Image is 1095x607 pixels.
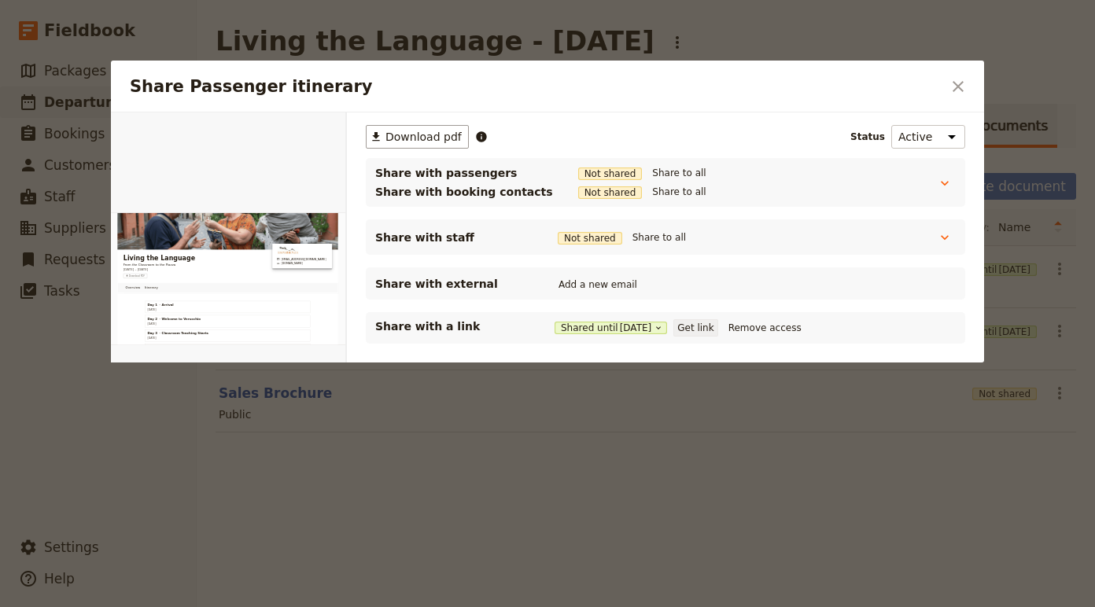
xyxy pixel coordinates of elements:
[375,184,553,200] span: Share with booking contacts
[558,232,622,245] span: Not shared
[648,164,710,182] button: Share to all
[57,232,162,251] span: [DATE] – [DATE]
[366,125,469,149] button: ​Download pdf
[850,131,885,143] span: Status
[160,384,202,403] span: Day 1
[578,186,643,199] span: Not shared
[221,506,421,525] span: Classroom Teaching Starts
[578,167,643,180] span: Not shared
[57,260,159,279] button: ​Download PDF
[724,319,806,337] button: Remove access
[713,190,925,206] a: info@esperienza.org
[891,125,965,149] select: Status
[138,298,214,342] a: Itinerary
[160,468,197,480] span: [DATE]
[160,506,202,525] span: Day 3
[375,318,533,334] p: Share with a link
[673,319,717,337] button: Get link
[130,75,942,98] h2: Share Passenger itinerary
[221,384,271,403] span: Arrival
[57,298,138,342] a: Overview
[713,209,925,225] a: www.esperienza.org
[375,276,533,292] span: Share with external
[555,276,641,293] button: Add a new email
[648,183,710,200] button: Share to all
[555,322,667,334] button: Shared until[DATE]
[160,407,197,419] span: [DATE]
[160,445,202,464] span: Day 2
[57,214,364,233] p: From the Classroom to the Piazza
[945,73,971,100] button: Close dialog
[375,230,533,245] span: Share with staff
[713,145,808,176] img: Esperienza logo
[385,129,462,145] span: Download pdf
[160,529,197,542] span: [DATE]
[732,190,925,206] span: [EMAIL_ADDRESS][DOMAIN_NAME]
[375,165,553,181] span: Share with passengers
[80,263,149,276] span: Download PDF
[620,322,652,334] span: [DATE]
[629,229,690,246] button: Share to all
[732,209,824,225] span: [DOMAIN_NAME]
[221,445,388,464] span: Welcome to Verucchio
